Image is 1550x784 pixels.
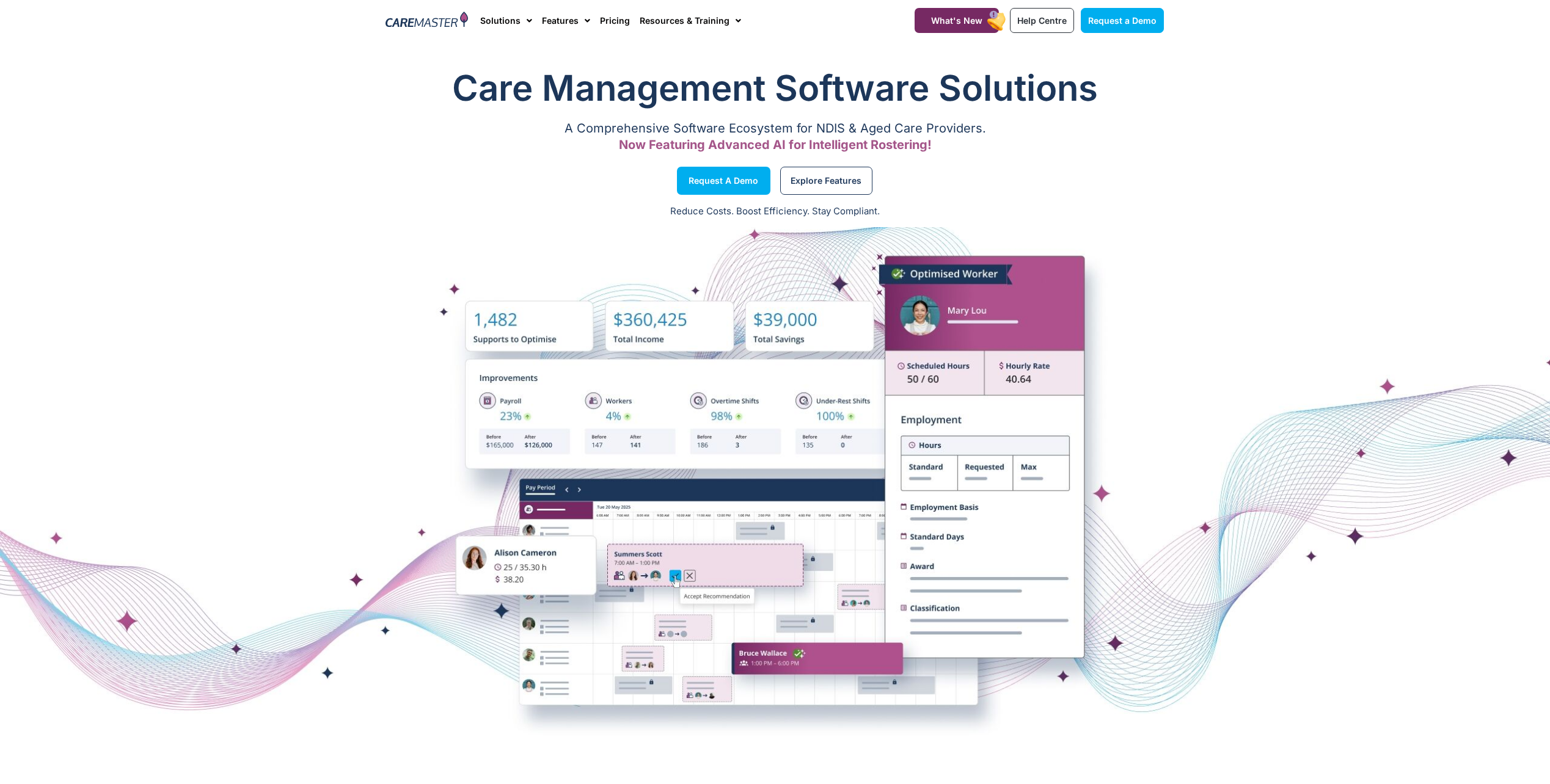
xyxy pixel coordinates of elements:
[791,178,861,184] span: Explore Features
[780,167,872,195] a: Explore Features
[386,64,1164,112] h1: Care Management Software Solutions
[1017,15,1067,26] span: Help Centre
[619,137,932,152] span: Now Featuring Advanced AI for Intelligent Rostering!
[386,12,468,30] img: CareMaster Logo
[915,8,999,33] a: What's New
[1010,8,1074,33] a: Help Centre
[1081,8,1164,33] a: Request a Demo
[386,125,1164,132] p: A Comprehensive Software Ecosystem for NDIS & Aged Care Providers.
[1088,15,1157,26] span: Request a Demo
[931,15,982,26] span: What's New
[7,205,1543,219] p: Reduce Costs. Boost Efficiency. Stay Compliant.
[689,178,758,184] span: Request a Demo
[677,167,770,195] a: Request a Demo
